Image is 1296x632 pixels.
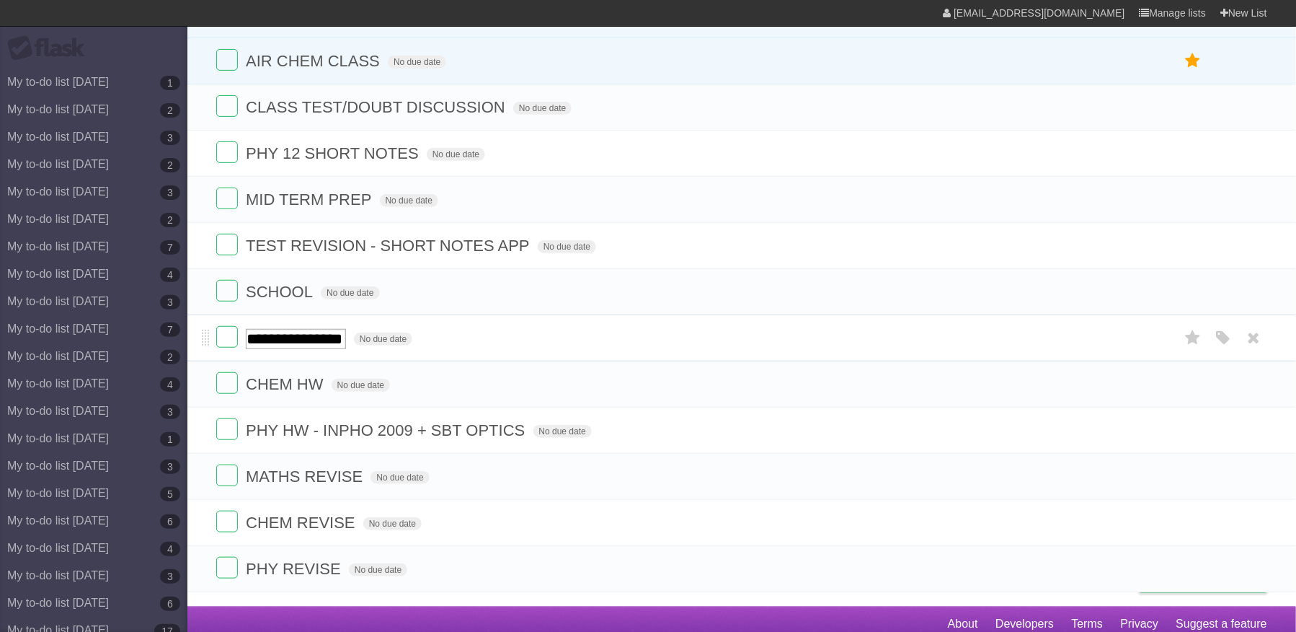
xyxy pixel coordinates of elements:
[160,460,180,474] b: 3
[513,102,572,115] span: No due date
[216,418,238,440] label: Done
[538,240,596,253] span: No due date
[533,425,592,438] span: No due date
[1179,49,1207,73] label: Star task
[216,95,238,117] label: Done
[160,103,180,118] b: 2
[246,375,327,393] span: CHEM HW
[1179,326,1207,350] label: Star task
[216,557,238,579] label: Done
[246,560,345,578] span: PHY REVISE
[160,569,180,584] b: 3
[427,148,485,161] span: No due date
[160,597,180,611] b: 6
[363,517,422,530] span: No due date
[160,240,180,255] b: 7
[246,98,509,116] span: CLASS TEST/DOUBT DISCUSSION
[349,563,407,576] span: No due date
[246,144,422,162] span: PHY 12 SHORT NOTES
[388,56,446,69] span: No due date
[216,49,238,71] label: Done
[354,333,412,346] span: No due date
[370,471,429,484] span: No due date
[160,185,180,200] b: 3
[216,188,238,209] label: Done
[216,280,238,302] label: Done
[160,377,180,392] b: 4
[246,421,528,439] span: PHY HW - INPHO 2009 + SBT OPTICS
[216,465,238,486] label: Done
[246,52,383,70] span: AIR CHEM CLASS
[246,283,316,301] span: SCHOOL
[160,487,180,501] b: 5
[246,514,359,532] span: CHEM REVISE
[160,268,180,282] b: 4
[1170,567,1260,592] span: Buy me a coffee
[216,511,238,532] label: Done
[160,350,180,364] b: 2
[216,326,238,348] label: Done
[216,372,238,394] label: Done
[160,405,180,419] b: 3
[321,286,379,299] span: No due date
[160,295,180,310] b: 3
[332,379,390,392] span: No due date
[160,322,180,337] b: 7
[246,190,375,209] span: MID TERM PREP
[160,213,180,227] b: 2
[246,237,533,255] span: TEST REVISION - SHORT NOTES APP
[160,158,180,172] b: 2
[160,76,180,90] b: 1
[160,131,180,145] b: 3
[246,468,366,486] span: MATHS REVISE
[160,514,180,529] b: 6
[216,234,238,255] label: Done
[216,141,238,163] label: Done
[160,432,180,447] b: 1
[160,542,180,556] b: 4
[7,35,94,61] div: Flask
[380,194,438,207] span: No due date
